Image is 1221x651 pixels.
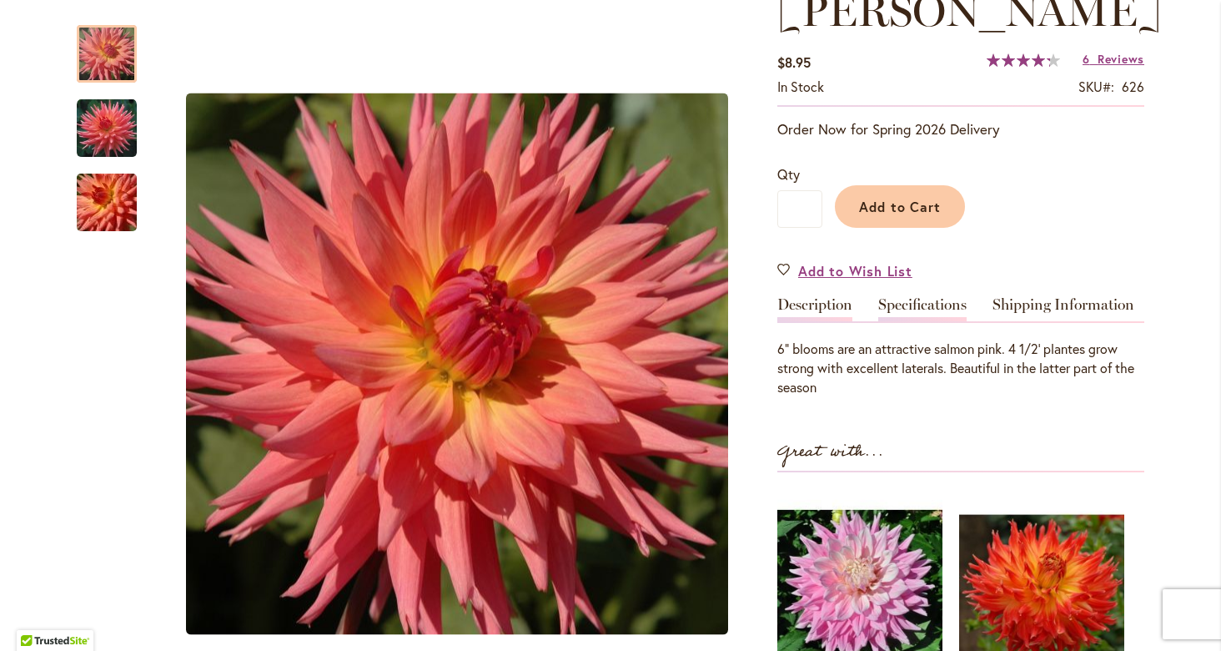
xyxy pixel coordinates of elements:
[777,119,1144,139] p: Order Now for Spring 2026 Delivery
[1122,78,1144,97] div: 626
[186,93,728,635] img: BROOKSIDE CHERI
[992,297,1134,321] a: Shipping Information
[777,78,824,97] div: Availability
[77,8,153,83] div: BROOKSIDE CHERI
[835,185,965,228] button: Add to Cart
[777,340,1144,397] div: 6" blooms are an attractive salmon pink. 4 1/2' plantes grow strong with excellent laterals. Beau...
[13,592,59,638] iframe: Launch Accessibility Center
[777,297,852,321] a: Description
[987,53,1060,67] div: 86%
[1083,51,1090,67] span: 6
[777,261,912,280] a: Add to Wish List
[859,198,942,215] span: Add to Cart
[777,438,884,466] strong: Great with...
[878,297,967,321] a: Specifications
[1078,78,1114,95] strong: SKU
[77,157,137,231] div: BROOKSIDE CHERI
[777,53,811,71] span: $8.95
[77,98,137,159] img: BROOKSIDE CHERI
[798,261,912,280] span: Add to Wish List
[1083,51,1144,67] a: 6 Reviews
[1098,51,1144,67] span: Reviews
[777,297,1144,397] div: Detailed Product Info
[77,83,153,157] div: BROOKSIDE CHERI
[777,78,824,95] span: In stock
[777,165,800,183] span: Qty
[47,163,167,243] img: BROOKSIDE CHERI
